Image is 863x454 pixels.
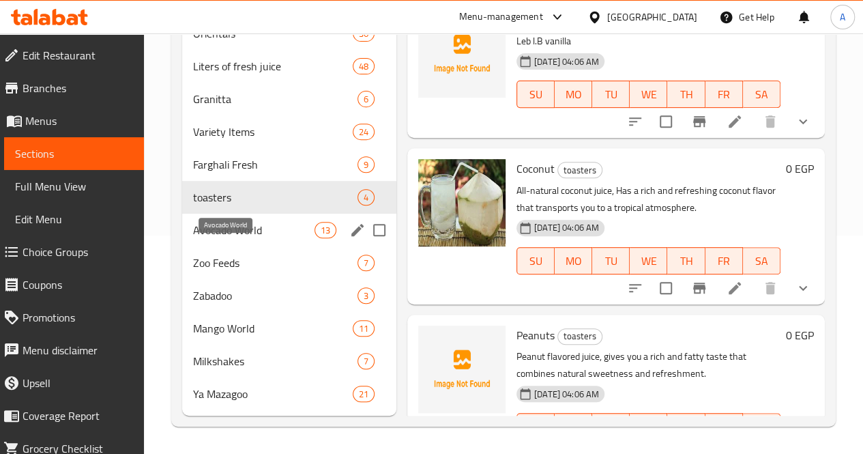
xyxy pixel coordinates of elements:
button: SU [516,413,555,440]
span: Promotions [23,309,133,326]
span: Granitta [193,91,357,107]
button: sort-choices [619,272,652,304]
span: Select to update [652,274,680,302]
span: SU [523,251,549,271]
button: show more [787,272,819,304]
span: Milkshakes [193,353,357,369]
button: SA [743,247,780,274]
span: Menus [25,113,133,129]
div: Zabadoo3 [182,279,396,312]
span: MO [560,251,587,271]
button: edit [347,220,368,240]
span: Branches [23,80,133,96]
span: SA [748,85,775,104]
div: Granitta6 [182,83,396,115]
button: WE [630,247,667,274]
a: Sections [4,137,144,170]
button: TU [592,413,630,440]
span: Coupons [23,276,133,293]
div: items [357,287,375,304]
svg: Show Choices [795,280,811,296]
span: MO [560,85,587,104]
div: items [353,58,375,74]
span: Zoo Feeds [193,255,357,271]
span: Coverage Report [23,408,133,424]
span: A [840,10,845,25]
span: 48 [353,60,374,73]
div: toasters [557,328,602,345]
img: Coconut [418,159,506,246]
span: 7 [358,257,374,270]
button: delete [754,272,787,304]
span: toasters [193,189,357,205]
button: SU [516,81,555,108]
span: Choice Groups [23,244,133,260]
button: WE [630,81,667,108]
span: TU [598,85,624,104]
button: show more [787,105,819,138]
p: All-natural coconut juice, Has a rich and refreshing coconut flavor that transports you to a trop... [516,182,780,216]
div: Ya Mazagoo21 [182,378,396,410]
div: Zoo Feeds7 [182,246,396,279]
span: toasters [558,328,602,344]
span: FR [711,251,737,271]
span: Menu disclaimer [23,342,133,358]
span: Upsell [23,375,133,391]
button: SU [516,247,555,274]
img: Leb Vanilla [418,10,506,98]
span: Mango World [193,320,353,337]
span: TH [673,251,699,271]
span: Farghali Fresh [193,156,357,173]
span: 9 [358,158,374,171]
span: SA [748,251,775,271]
a: Edit Menu [4,203,144,236]
p: Leb l.B vanilla [516,33,780,50]
button: FR [705,81,743,108]
div: Zabadoo [193,287,357,304]
button: TU [592,81,630,108]
button: TH [667,247,705,274]
button: Branch-specific-item [683,272,716,304]
span: FR [711,85,737,104]
button: TH [667,413,705,440]
span: Peanuts [516,325,555,345]
div: Menu-management [459,9,543,25]
button: MO [555,247,592,274]
img: Peanuts [418,326,506,413]
span: Sections [15,145,133,162]
div: items [353,320,375,337]
span: WE [635,85,662,104]
span: Edit Menu [15,211,133,227]
span: [DATE] 04:06 AM [529,55,604,68]
h6: 0 EGP [786,326,814,345]
span: 13 [315,224,336,237]
button: SA [743,81,780,108]
button: MO [555,413,592,440]
div: items [357,189,375,205]
span: 24 [353,126,374,139]
span: [DATE] 04:06 AM [529,388,604,401]
span: Variety Items [193,124,353,140]
span: Full Menu View [15,178,133,195]
span: Ya Mazagoo [193,386,353,402]
span: Liters of fresh juice [193,58,353,74]
div: items [353,386,375,402]
span: Edit Restaurant [23,47,133,63]
button: WE [630,413,667,440]
button: sort-choices [619,105,652,138]
h6: 0 EGP [786,159,814,178]
button: TH [667,81,705,108]
a: Edit menu item [727,280,743,296]
button: TU [592,247,630,274]
div: Mango World11 [182,312,396,345]
span: 11 [353,322,374,335]
button: FR [705,413,743,440]
svg: Show Choices [795,113,811,130]
div: toasters4 [182,181,396,214]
